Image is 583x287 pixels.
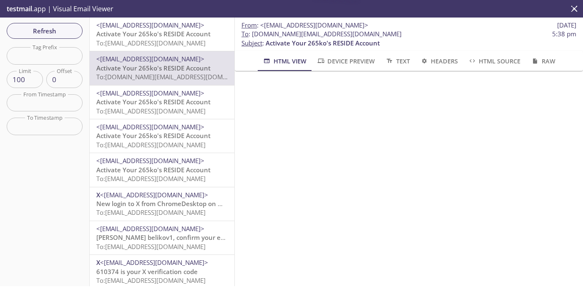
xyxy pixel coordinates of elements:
[90,86,234,119] div: <[EMAIL_ADDRESS][DOMAIN_NAME]>Activate Your 265ko's RESIDE AccountTo:[EMAIL_ADDRESS][DOMAIN_NAME]
[96,30,211,38] span: Activate Your 265ko's RESIDE Account
[241,21,257,29] span: From
[420,56,458,66] span: Headers
[262,56,306,66] span: HTML View
[241,39,262,47] span: Subject
[557,21,576,30] span: [DATE]
[96,242,206,251] span: To: [EMAIL_ADDRESS][DOMAIN_NAME]
[96,39,206,47] span: To: [EMAIL_ADDRESS][DOMAIN_NAME]
[96,166,211,174] span: Activate Your 265ko's RESIDE Account
[96,21,204,29] span: <[EMAIL_ADDRESS][DOMAIN_NAME]>
[96,73,255,81] span: To: [DOMAIN_NAME][EMAIL_ADDRESS][DOMAIN_NAME]
[96,98,211,106] span: Activate Your 265ko's RESIDE Account
[96,276,206,284] span: To: [EMAIL_ADDRESS][DOMAIN_NAME]
[96,199,230,208] span: New login to X from ChromeDesktop on Mac
[96,156,204,165] span: <[EMAIL_ADDRESS][DOMAIN_NAME]>
[96,141,206,149] span: To: [EMAIL_ADDRESS][DOMAIN_NAME]
[90,119,234,153] div: <[EMAIL_ADDRESS][DOMAIN_NAME]>Activate Your 265ko's RESIDE AccountTo:[EMAIL_ADDRESS][DOMAIN_NAME]
[7,23,83,39] button: Refresh
[100,258,208,267] span: <[EMAIL_ADDRESS][DOMAIN_NAME]>
[241,30,576,48] p: :
[96,64,211,72] span: Activate Your 265ko's RESIDE Account
[90,221,234,254] div: <[EMAIL_ADDRESS][DOMAIN_NAME]>[PERSON_NAME] belikov1, confirm your email address to access all of...
[317,56,375,66] span: Device Preview
[96,107,206,115] span: To: [EMAIL_ADDRESS][DOMAIN_NAME]
[90,18,234,51] div: <[EMAIL_ADDRESS][DOMAIN_NAME]>Activate Your 265ko's RESIDE AccountTo:[EMAIL_ADDRESS][DOMAIN_NAME]
[100,191,208,199] span: <[EMAIL_ADDRESS][DOMAIN_NAME]>
[530,56,555,66] span: Raw
[241,21,368,30] span: :
[96,224,204,233] span: <[EMAIL_ADDRESS][DOMAIN_NAME]>
[90,187,234,221] div: X<[EMAIL_ADDRESS][DOMAIN_NAME]>New login to X from ChromeDesktop on MacTo:[EMAIL_ADDRESS][DOMAIN_...
[96,131,211,140] span: Activate Your 265ko's RESIDE Account
[468,56,520,66] span: HTML Source
[7,4,32,13] span: testmail
[13,25,76,36] span: Refresh
[385,56,410,66] span: Text
[552,30,576,38] span: 5:38 pm
[96,55,204,63] span: <[EMAIL_ADDRESS][DOMAIN_NAME]>
[96,174,206,183] span: To: [EMAIL_ADDRESS][DOMAIN_NAME]
[96,191,100,199] span: X
[260,21,368,29] span: <[EMAIL_ADDRESS][DOMAIN_NAME]>
[90,51,234,85] div: <[EMAIL_ADDRESS][DOMAIN_NAME]>Activate Your 265ko's RESIDE AccountTo:[DOMAIN_NAME][EMAIL_ADDRESS]...
[96,233,340,242] span: [PERSON_NAME] belikov1, confirm your email address to access all of X’s features
[90,153,234,186] div: <[EMAIL_ADDRESS][DOMAIN_NAME]>Activate Your 265ko's RESIDE AccountTo:[EMAIL_ADDRESS][DOMAIN_NAME]
[96,208,206,217] span: To: [EMAIL_ADDRESS][DOMAIN_NAME]
[96,89,204,97] span: <[EMAIL_ADDRESS][DOMAIN_NAME]>
[96,123,204,131] span: <[EMAIL_ADDRESS][DOMAIN_NAME]>
[241,30,402,38] span: : [DOMAIN_NAME][EMAIL_ADDRESS][DOMAIN_NAME]
[96,258,100,267] span: X
[241,30,249,38] span: To
[96,267,198,276] span: 610374 is your X verification code
[266,39,380,47] span: Activate Your 265ko's RESIDE Account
